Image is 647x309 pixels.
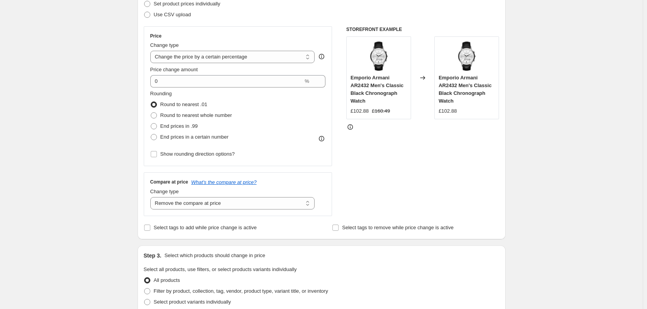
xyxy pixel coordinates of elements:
span: Filter by product, collection, tag, vendor, product type, variant title, or inventory [154,288,328,294]
span: Emporio Armani AR2432 Men's Classic Black Chronograph Watch [439,75,492,104]
h3: Compare at price [150,179,188,185]
span: % [305,78,309,84]
div: £102.88 [351,107,369,115]
h2: Step 3. [144,252,162,259]
span: Emporio Armani AR2432 Men's Classic Black Chronograph Watch [351,75,404,104]
h3: Price [150,33,162,39]
span: Select tags to remove while price change is active [342,225,454,230]
span: Show rounding direction options? [160,151,235,157]
span: Round to nearest .01 [160,101,207,107]
button: What's the compare at price? [191,179,257,185]
span: Change type [150,189,179,194]
span: Select tags to add while price change is active [154,225,257,230]
div: help [318,53,325,60]
img: chronograph-watch-emporio-armani-ar2432-men-s-classic-black-chronograph-watch-1_80x.jpg [451,41,482,72]
span: Price change amount [150,67,198,72]
span: Set product prices individually [154,1,220,7]
img: chronograph-watch-emporio-armani-ar2432-men-s-classic-black-chronograph-watch-1_80x.jpg [363,41,394,72]
div: £102.88 [439,107,457,115]
strike: £160.49 [372,107,390,115]
span: End prices in .99 [160,123,198,129]
span: Select product variants individually [154,299,231,305]
h6: STOREFRONT EXAMPLE [346,26,499,33]
p: Select which products should change in price [164,252,265,259]
span: Use CSV upload [154,12,191,17]
span: Round to nearest whole number [160,112,232,118]
span: Select all products, use filters, or select products variants individually [144,266,297,272]
span: Change type [150,42,179,48]
span: Rounding [150,91,172,96]
span: All products [154,277,180,283]
span: End prices in a certain number [160,134,229,140]
input: -15 [150,75,303,88]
